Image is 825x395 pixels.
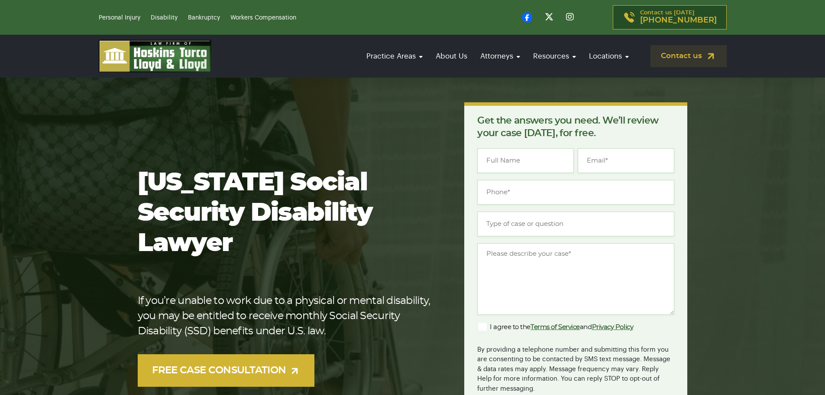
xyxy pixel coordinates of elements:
[477,212,674,236] input: Type of case or question
[531,324,580,330] a: Terms of Service
[138,168,437,259] h1: [US_STATE] Social Security Disability Lawyer
[289,366,300,376] img: arrow-up-right-light.svg
[151,15,178,21] a: Disability
[99,40,211,72] img: logo
[477,148,574,173] input: Full Name
[477,322,633,333] label: I agree to the and
[640,16,717,25] span: [PHONE_NUMBER]
[431,44,472,69] a: About Us
[578,148,674,173] input: Email*
[477,340,674,394] div: By providing a telephone number and submitting this form you are consenting to be contacted by SM...
[477,114,674,140] p: Get the answers you need. We’ll review your case [DATE], for free.
[476,44,524,69] a: Attorneys
[650,45,727,67] a: Contact us
[592,324,634,330] a: Privacy Policy
[477,180,674,205] input: Phone*
[362,44,427,69] a: Practice Areas
[188,15,220,21] a: Bankruptcy
[99,15,140,21] a: Personal Injury
[585,44,633,69] a: Locations
[529,44,580,69] a: Resources
[230,15,296,21] a: Workers Compensation
[640,10,717,25] p: Contact us [DATE]
[138,294,437,339] p: If you’re unable to work due to a physical or mental disability, you may be entitled to receive m...
[138,354,315,387] a: FREE CASE CONSULTATION
[613,5,727,29] a: Contact us [DATE][PHONE_NUMBER]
